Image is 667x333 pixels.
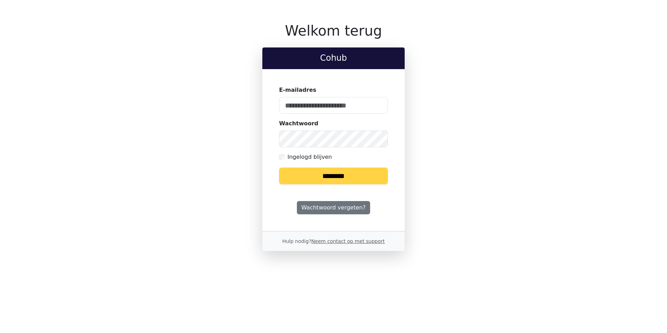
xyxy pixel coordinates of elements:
[287,153,332,161] label: Ingelogd blijven
[297,201,370,214] a: Wachtwoord vergeten?
[262,22,405,39] h1: Welkom terug
[279,86,316,94] label: E-mailadres
[311,238,384,244] a: Neem contact op met support
[282,238,385,244] small: Hulp nodig?
[268,53,399,63] h2: Cohub
[279,119,318,128] label: Wachtwoord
